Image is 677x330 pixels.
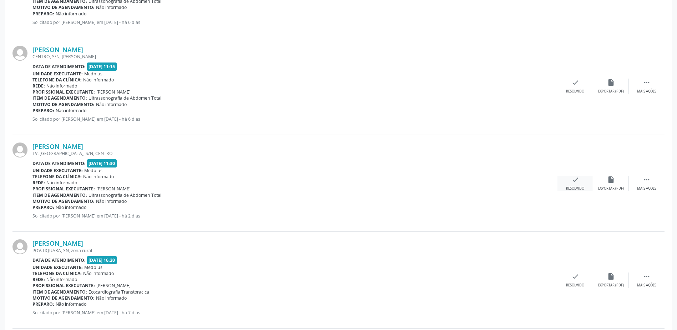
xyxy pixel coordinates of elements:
[598,186,624,191] div: Exportar (PDF)
[83,174,114,180] span: Não informado
[32,310,557,316] p: Solicitado por [PERSON_NAME] em [DATE] - há 7 dias
[32,142,83,150] a: [PERSON_NAME]
[32,46,83,54] a: [PERSON_NAME]
[32,239,83,247] a: [PERSON_NAME]
[32,101,95,107] b: Motivo de agendamento:
[566,89,584,94] div: Resolvido
[32,282,95,289] b: Profissional executante:
[89,289,149,295] span: Ecocardiografia Transtoracica
[32,54,557,60] div: CENTRO, S/N, [PERSON_NAME]
[96,89,131,95] span: [PERSON_NAME]
[96,282,131,289] span: [PERSON_NAME]
[643,79,651,86] i: 
[571,176,579,184] i: check
[32,95,87,101] b: Item de agendamento:
[32,213,557,219] p: Solicitado por [PERSON_NAME] em [DATE] - há 2 dias
[32,19,557,25] p: Solicitado por [PERSON_NAME] em [DATE] - há 6 dias
[598,89,624,94] div: Exportar (PDF)
[607,176,615,184] i: insert_drive_file
[566,186,584,191] div: Resolvido
[32,64,86,70] b: Data de atendimento:
[87,62,117,71] span: [DATE] 11:15
[32,83,45,89] b: Rede:
[32,289,87,295] b: Item de agendamento:
[96,186,131,192] span: [PERSON_NAME]
[32,150,557,156] div: TV. [GEOGRAPHIC_DATA], S/N, CENTRO
[96,295,127,301] span: Não informado
[46,83,77,89] span: Não informado
[89,192,161,198] span: Ultrassonografia de Abdomen Total
[32,247,557,254] div: POV.TIQUARA, SN, zona rural
[32,107,54,114] b: Preparo:
[32,198,95,204] b: Motivo de agendamento:
[83,270,114,276] span: Não informado
[56,301,86,307] span: Não informado
[637,186,656,191] div: Mais ações
[32,4,95,10] b: Motivo de agendamento:
[12,46,27,61] img: img
[96,101,127,107] span: Não informado
[32,301,54,307] b: Preparo:
[32,71,83,77] b: Unidade executante:
[84,167,102,174] span: Medplus
[32,270,82,276] b: Telefone da clínica:
[83,77,114,83] span: Não informado
[56,11,86,17] span: Não informado
[87,159,117,167] span: [DATE] 11:30
[32,264,83,270] b: Unidade executante:
[32,160,86,166] b: Data de atendimento:
[32,295,95,301] b: Motivo de agendamento:
[32,89,95,95] b: Profissional executante:
[637,283,656,288] div: Mais ações
[84,71,102,77] span: Medplus
[46,180,77,186] span: Não informado
[89,95,161,101] span: Ultrassonografia de Abdomen Total
[46,276,77,282] span: Não informado
[598,283,624,288] div: Exportar (PDF)
[32,11,54,17] b: Preparo:
[84,264,102,270] span: Medplus
[643,176,651,184] i: 
[32,204,54,210] b: Preparo:
[571,272,579,280] i: check
[12,239,27,254] img: img
[56,107,86,114] span: Não informado
[607,79,615,86] i: insert_drive_file
[56,204,86,210] span: Não informado
[96,4,127,10] span: Não informado
[32,276,45,282] b: Rede:
[32,167,83,174] b: Unidade executante:
[32,116,557,122] p: Solicitado por [PERSON_NAME] em [DATE] - há 6 dias
[12,142,27,157] img: img
[96,198,127,204] span: Não informado
[637,89,656,94] div: Mais ações
[32,180,45,186] b: Rede:
[32,192,87,198] b: Item de agendamento:
[32,77,82,83] b: Telefone da clínica:
[566,283,584,288] div: Resolvido
[643,272,651,280] i: 
[87,256,117,264] span: [DATE] 16:20
[32,257,86,263] b: Data de atendimento:
[607,272,615,280] i: insert_drive_file
[32,186,95,192] b: Profissional executante:
[571,79,579,86] i: check
[32,174,82,180] b: Telefone da clínica:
